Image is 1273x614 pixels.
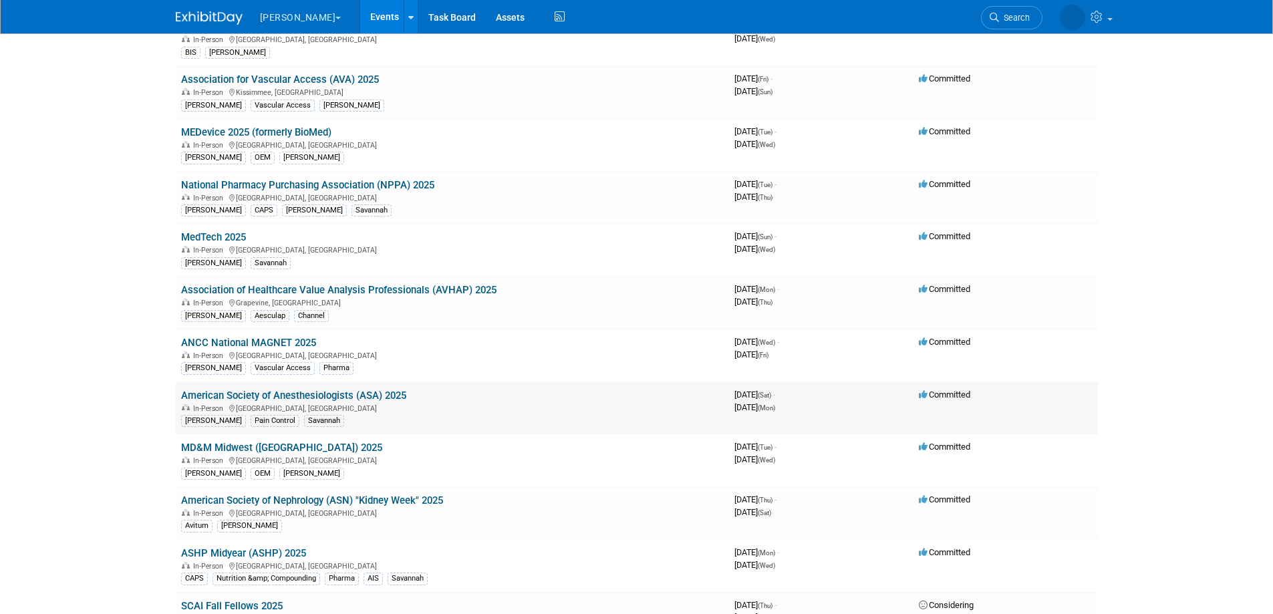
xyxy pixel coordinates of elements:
[1060,5,1085,30] img: Dawn Brown
[213,573,320,585] div: Nutrition &amp; Compounding
[758,35,775,43] span: (Wed)
[734,231,776,241] span: [DATE]
[181,73,379,86] a: Association for Vascular Access (AVA) 2025
[181,390,406,402] a: American Society of Anesthesiologists (ASA) 2025
[182,194,190,200] img: In-Person Event
[193,456,227,465] span: In-Person
[181,126,331,138] a: MEDevice 2025 (formerly BioMed)
[176,11,243,25] img: ExhibitDay
[181,573,208,585] div: CAPS
[351,204,392,216] div: Savannah
[758,496,772,504] span: (Thu)
[758,602,772,609] span: (Thu)
[774,442,776,452] span: -
[193,88,227,97] span: In-Person
[734,284,779,294] span: [DATE]
[181,310,246,322] div: [PERSON_NAME]
[193,562,227,571] span: In-Person
[773,390,775,400] span: -
[758,456,775,464] span: (Wed)
[734,33,775,43] span: [DATE]
[181,415,246,427] div: [PERSON_NAME]
[734,86,772,96] span: [DATE]
[774,126,776,136] span: -
[251,415,299,427] div: Pain Control
[182,404,190,411] img: In-Person Event
[919,179,970,189] span: Committed
[774,231,776,241] span: -
[193,509,227,518] span: In-Person
[217,520,282,532] div: [PERSON_NAME]
[319,362,353,374] div: Pharma
[181,179,434,191] a: National Pharmacy Purchasing Association (NPPA) 2025
[919,126,970,136] span: Committed
[181,257,246,269] div: [PERSON_NAME]
[734,442,776,452] span: [DATE]
[251,152,275,164] div: OEM
[919,284,970,294] span: Committed
[181,86,724,97] div: Kissimmee, [GEOGRAPHIC_DATA]
[181,139,724,150] div: [GEOGRAPHIC_DATA], [GEOGRAPHIC_DATA]
[919,494,970,504] span: Committed
[919,73,970,84] span: Committed
[181,297,724,307] div: Grapevine, [GEOGRAPHIC_DATA]
[758,509,771,516] span: (Sat)
[181,560,724,571] div: [GEOGRAPHIC_DATA], [GEOGRAPHIC_DATA]
[758,339,775,346] span: (Wed)
[304,415,344,427] div: Savannah
[279,468,344,480] div: [PERSON_NAME]
[777,547,779,557] span: -
[758,351,768,359] span: (Fri)
[181,442,382,454] a: MD&M Midwest ([GEOGRAPHIC_DATA]) 2025
[294,310,329,322] div: Channel
[364,573,383,585] div: AIS
[734,192,772,202] span: [DATE]
[319,100,384,112] div: [PERSON_NAME]
[734,494,776,504] span: [DATE]
[758,404,775,412] span: (Mon)
[181,454,724,465] div: [GEOGRAPHIC_DATA], [GEOGRAPHIC_DATA]
[251,204,277,216] div: CAPS
[981,6,1042,29] a: Search
[181,231,246,243] a: MedTech 2025
[758,75,768,83] span: (Fri)
[193,351,227,360] span: In-Person
[999,13,1030,23] span: Search
[205,47,270,59] div: [PERSON_NAME]
[182,35,190,42] img: In-Person Event
[181,507,724,518] div: [GEOGRAPHIC_DATA], [GEOGRAPHIC_DATA]
[758,128,772,136] span: (Tue)
[182,509,190,516] img: In-Person Event
[182,88,190,95] img: In-Person Event
[182,299,190,305] img: In-Person Event
[193,194,227,202] span: In-Person
[181,33,724,44] div: [GEOGRAPHIC_DATA], [GEOGRAPHIC_DATA]
[251,468,275,480] div: OEM
[758,286,775,293] span: (Mon)
[919,231,970,241] span: Committed
[734,507,771,517] span: [DATE]
[734,454,775,464] span: [DATE]
[251,362,315,374] div: Vascular Access
[734,600,776,610] span: [DATE]
[734,402,775,412] span: [DATE]
[251,310,289,322] div: Aesculap
[181,494,443,506] a: American Society of Nephrology (ASN) "Kidney Week" 2025
[181,468,246,480] div: [PERSON_NAME]
[919,337,970,347] span: Committed
[181,192,724,202] div: [GEOGRAPHIC_DATA], [GEOGRAPHIC_DATA]
[758,392,771,399] span: (Sat)
[181,547,306,559] a: ASHP Midyear (ASHP) 2025
[279,152,344,164] div: [PERSON_NAME]
[181,402,724,413] div: [GEOGRAPHIC_DATA], [GEOGRAPHIC_DATA]
[758,299,772,306] span: (Thu)
[734,349,768,359] span: [DATE]
[181,349,724,360] div: [GEOGRAPHIC_DATA], [GEOGRAPHIC_DATA]
[734,126,776,136] span: [DATE]
[193,35,227,44] span: In-Person
[734,244,775,254] span: [DATE]
[181,100,246,112] div: [PERSON_NAME]
[758,549,775,557] span: (Mon)
[919,442,970,452] span: Committed
[758,246,775,253] span: (Wed)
